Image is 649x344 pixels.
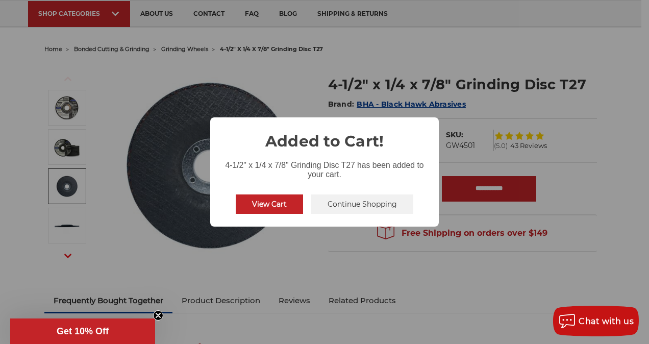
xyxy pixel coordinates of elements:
button: Close teaser [153,310,163,321]
button: View Cart [236,194,303,214]
span: Chat with us [579,316,634,326]
button: Continue Shopping [311,194,413,214]
h2: Added to Cart! [210,117,439,153]
div: 4-1/2" x 1/4 x 7/8" Grinding Disc T27 has been added to your cart. [210,153,439,181]
span: Get 10% Off [57,326,109,336]
button: Chat with us [553,306,639,336]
